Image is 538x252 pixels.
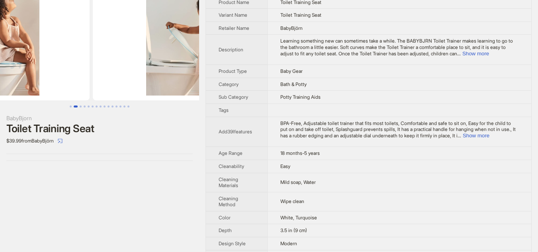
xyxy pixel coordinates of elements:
div: Toilet Training Seat [6,123,193,135]
span: Learning something new can sometimes take a while. The BABYBJRN Toilet Trainer makes learning to ... [280,38,513,56]
button: Go to slide 15 [127,105,129,107]
button: Go to slide 9 [104,105,106,107]
span: BPA-Free, Adjustable toilet trainer that fits most toilets, Comfortable and safe to sit on, Easy ... [280,120,516,139]
span: ... [458,133,461,139]
button: Go to slide 10 [108,105,110,107]
span: Variant Name [219,12,247,18]
button: Go to slide 5 [88,105,90,107]
span: Age Range [219,150,243,156]
span: Description [219,47,243,53]
span: Cleaning Materials [219,176,238,189]
span: White, Turquoise [280,215,317,221]
button: Expand [463,133,489,139]
span: Cleaning Method [219,195,238,208]
span: Easy [280,163,290,169]
span: Modern [280,240,297,246]
button: Go to slide 4 [84,105,86,107]
button: Expand [462,51,489,57]
span: ... [457,51,461,57]
button: Go to slide 3 [80,105,82,107]
span: Product Type [219,68,247,74]
span: Design Style [219,240,246,246]
button: Go to slide 6 [92,105,94,107]
button: Go to slide 13 [119,105,121,107]
span: Cleanability [219,163,244,169]
span: 3.5 in (9 cm) [280,227,307,233]
span: 18 months-5 years [280,150,320,156]
span: Retailer Name [219,25,249,31]
span: select [58,139,63,143]
button: Go to slide 14 [123,105,125,107]
button: Go to slide 7 [96,105,98,107]
div: Learning something new can sometimes take a while. The BABYBJRN Toilet Trainer makes learning to ... [280,38,518,57]
span: Mild soap, Water [280,179,316,185]
span: Add39lfeatures [219,129,252,135]
span: Potty Training Aids [280,94,321,100]
button: Go to slide 11 [112,105,113,107]
span: Toilet Training Seat [280,12,321,18]
button: Go to slide 12 [115,105,117,107]
span: BabyBjörn [280,25,303,31]
button: Go to slide 8 [100,105,102,107]
span: Wipe clean [280,198,304,204]
div: BabyBjorn [6,114,193,123]
span: Category [219,81,239,87]
span: Depth [219,227,232,233]
span: Bath & Potty [280,81,307,87]
span: Tags [219,107,229,113]
span: Baby Gear [280,68,303,74]
span: Color [219,215,231,221]
span: Sub Category [219,94,248,100]
div: BPA-Free, Adjustable toilet trainer that fits most toilets, Comfortable and safe to sit on, Easy ... [280,120,518,139]
button: Go to slide 1 [70,105,72,107]
button: Go to slide 2 [74,105,78,107]
div: $39.99 from BabyBjörn [6,135,193,147]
